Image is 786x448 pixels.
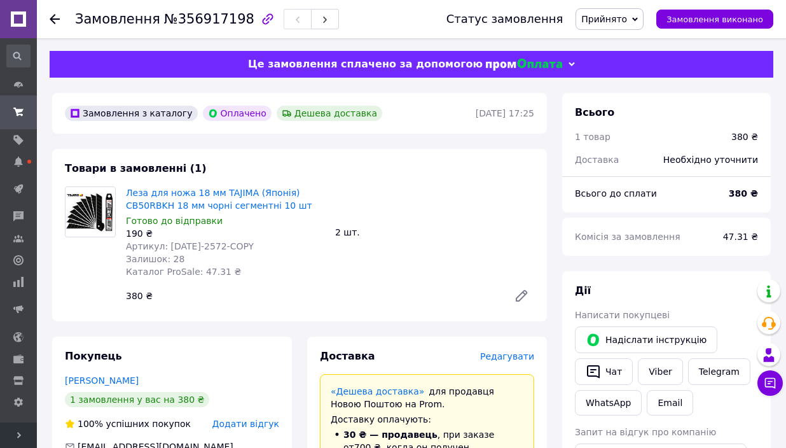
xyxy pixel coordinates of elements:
div: 2 шт. [330,223,539,241]
div: Статус замовлення [446,13,563,25]
span: 1 товар [575,132,610,142]
div: Необхідно уточнити [656,146,766,174]
div: Замовлення з каталогу [65,106,198,121]
div: 380 ₴ [731,130,758,143]
b: 380 ₴ [729,188,758,199]
div: 380 ₴ [121,287,504,305]
div: 1 замовлення у вас на 380 ₴ [65,392,209,407]
span: Всього [575,106,614,118]
div: Дешева доставка [277,106,382,121]
div: Повернутися назад [50,13,60,25]
span: Дії [575,284,591,297]
a: «Дешева доставка» [331,386,424,396]
div: 190 ₴ [126,227,325,240]
time: [DATE] 17:25 [476,108,534,118]
span: Це замовлення сплачено за допомогою [248,58,483,70]
a: Редагувати [509,283,534,309]
div: успішних покупок [65,417,191,430]
span: №356917198 [164,11,254,27]
button: Чат з покупцем [757,370,783,396]
a: Леза для ножа 18 мм TAJIMA (Японія) CB50RBKH 18 мм чорні сегментні 10 шт [126,188,312,211]
img: Леза для ножа 18 мм TAJIMA (Японія) CB50RBKH 18 мм чорні сегментні 10 шт [65,192,115,232]
button: Email [647,390,693,416]
span: Написати покупцеві [575,310,670,320]
span: Покупець [65,350,122,362]
a: Viber [638,358,682,385]
span: Доставка [575,155,619,165]
span: Каталог ProSale: 47.31 ₴ [126,267,241,277]
span: Артикул: [DATE]-2572-COPY [126,241,254,251]
span: Доставка [320,350,375,362]
a: [PERSON_NAME] [65,375,139,386]
button: Чат [575,358,633,385]
span: Залишок: 28 [126,254,184,264]
span: Комісія за замовлення [575,232,680,242]
span: Запит на відгук про компанію [575,427,716,437]
div: Оплачено [203,106,272,121]
span: Редагувати [480,351,534,361]
span: 47.31 ₴ [723,232,758,242]
div: Доставку оплачують: [331,413,523,426]
span: Додати відгук [212,419,279,429]
span: Товари в замовленні (1) [65,162,207,174]
span: 30 ₴ — продавець [343,430,438,440]
span: Замовлення виконано [666,15,763,24]
span: Готово до відправки [126,216,223,226]
a: WhatsApp [575,390,642,416]
button: Замовлення виконано [656,10,773,29]
span: Всього до сплати [575,188,657,199]
a: Telegram [688,358,750,385]
span: Замовлення [75,11,160,27]
span: 100% [78,419,103,429]
img: evopay logo [486,59,562,71]
div: для продавця Новою Поштою на Prom. [331,385,523,410]
button: Надіслати інструкцію [575,326,717,353]
span: Прийнято [581,14,627,24]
